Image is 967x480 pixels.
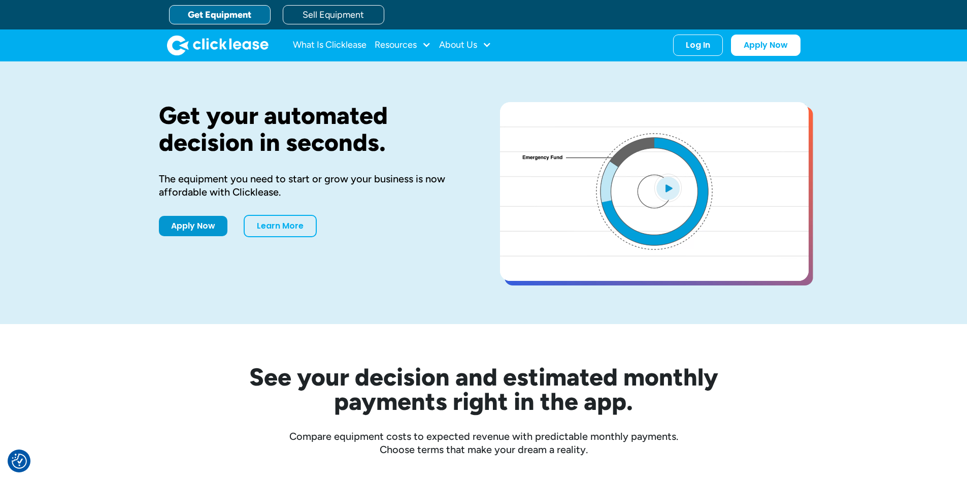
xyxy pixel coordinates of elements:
[293,35,366,55] a: What Is Clicklease
[169,5,271,24] a: Get Equipment
[439,35,491,55] div: About Us
[167,35,269,55] img: Clicklease logo
[159,172,468,199] div: The equipment you need to start or grow your business is now affordable with Clicklease.
[159,102,468,156] h1: Get your automated decision in seconds.
[244,215,317,237] a: Learn More
[500,102,809,281] a: open lightbox
[199,365,768,413] h2: See your decision and estimated monthly payments right in the app.
[686,40,710,50] div: Log In
[731,35,801,56] a: Apply Now
[375,35,431,55] div: Resources
[159,216,227,236] a: Apply Now
[167,35,269,55] a: home
[654,174,682,202] img: Blue play button logo on a light blue circular background
[12,454,27,469] button: Consent Preferences
[12,454,27,469] img: Revisit consent button
[283,5,384,24] a: Sell Equipment
[159,430,809,456] div: Compare equipment costs to expected revenue with predictable monthly payments. Choose terms that ...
